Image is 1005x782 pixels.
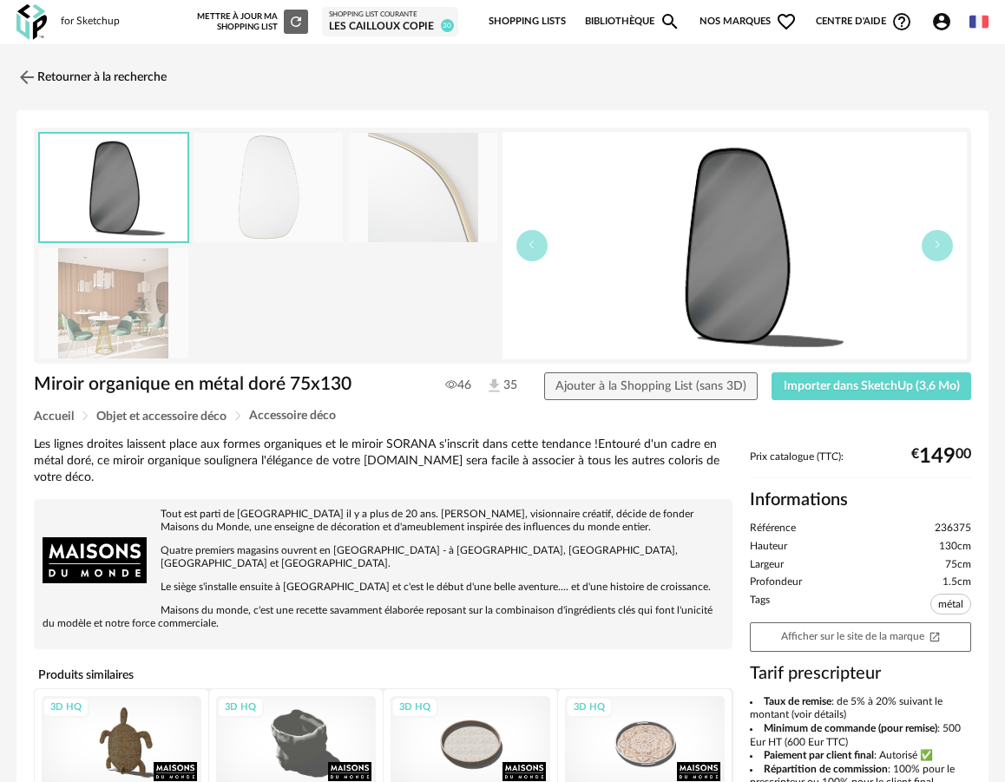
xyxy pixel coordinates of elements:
[96,411,227,423] span: Objet et accessoire déco
[969,12,989,31] img: fr
[34,410,971,423] div: Breadcrumb
[485,377,503,395] img: Téléchargements
[43,581,724,594] p: Le siège s'installe ensuite à [GEOGRAPHIC_DATA] et c'est le début d'une belle aventure.... et d'u...
[750,695,971,722] li: : de 5% à 20% suivant le montant (voir détails)
[43,508,147,612] img: brand logo
[764,696,831,706] b: Taux de remise
[750,594,770,618] span: Tags
[931,11,952,32] span: Account Circle icon
[750,749,971,763] li: : Autorisé ✅
[502,132,967,359] img: thumbnail.png
[750,558,784,572] span: Largeur
[39,248,188,358] img: miroir-organique-en-metal-dore-75x130-1000-7-10-236375_5.jpg
[16,58,167,96] a: Retourner à la recherche
[43,544,724,570] p: Quatre premiers magasins ouvrent en [GEOGRAPHIC_DATA] - à [GEOGRAPHIC_DATA], [GEOGRAPHIC_DATA], [...
[34,437,732,486] div: Les lignes droites laissent place aux formes organiques et le miroir SORANA s'inscrit dans cette ...
[43,604,724,630] p: Maisons du monde, c'est une recette savamment élaborée reposant sur la combinaison d'ingrédients ...
[750,450,971,479] div: Prix catalogue (TTC):
[700,3,797,40] span: Nos marques
[194,133,343,243] img: miroir-organique-en-metal-dore-75x130-1000-7-10-236375_1.jpg
[329,10,451,19] div: Shopping List courante
[784,380,960,392] span: Importer dans SketchUp (3,6 Mo)
[930,594,971,614] span: métal
[61,15,120,29] div: for Sketchup
[34,372,414,396] h1: Miroir organique en métal doré 75x130
[931,11,960,32] span: Account Circle icon
[764,750,874,760] b: Paiement par client final
[929,630,941,641] span: Open In New icon
[935,522,971,536] span: 236375
[544,372,759,400] button: Ajouter à la Shopping List (sans 3D)
[43,697,89,719] div: 3D HQ
[217,697,264,719] div: 3D HQ
[943,575,971,589] span: 1.5cm
[34,411,74,423] span: Accueil
[750,662,971,685] h3: Tarif prescripteur
[919,450,956,463] span: 149
[939,540,971,554] span: 130cm
[349,133,498,243] img: miroir-organique-en-metal-dore-75x130-1000-7-10-236375_3.jpg
[764,764,888,774] b: Répartition de commission
[16,67,37,88] img: svg+xml;base64,PHN2ZyB3aWR0aD0iMjQiIGhlaWdodD0iMjQiIHZpZXdCb3g9IjAgMCAyNCAyNCIgZmlsbD0ibm9uZSIgeG...
[34,663,732,687] h4: Produits similaires
[750,622,971,652] a: Afficher sur le site de la marqueOpen In New icon
[16,4,47,40] img: OXP
[911,450,971,463] div: € 00
[764,723,937,733] b: Minimum de commande (pour remise)
[945,558,971,572] span: 75cm
[750,540,787,554] span: Hauteur
[816,11,912,32] span: Centre d'aideHelp Circle Outline icon
[43,508,724,534] p: Tout est parti de [GEOGRAPHIC_DATA] il y a plus de 20 ans. [PERSON_NAME], visionnaire créatif, dé...
[329,10,451,33] a: Shopping List courante LES CAILLOUX copie 30
[660,11,680,32] span: Magnify icon
[772,372,971,400] button: Importer dans SketchUp (3,6 Mo)
[40,134,187,242] img: thumbnail.png
[441,19,454,32] span: 30
[329,20,451,34] div: LES CAILLOUX copie
[585,3,680,40] a: BibliothèqueMagnify icon
[489,3,566,40] a: Shopping Lists
[750,489,971,511] h2: Informations
[750,522,796,536] span: Référence
[750,575,802,589] span: Profondeur
[485,377,514,395] span: 35
[391,697,438,719] div: 3D HQ
[776,11,797,32] span: Heart Outline icon
[249,410,336,422] span: Accessoire déco
[445,378,471,393] span: 46
[750,722,971,749] li: : 500 Eur HT (600 Eur TTC)
[891,11,912,32] span: Help Circle Outline icon
[555,380,746,392] span: Ajouter à la Shopping List (sans 3D)
[288,17,304,26] span: Refresh icon
[566,697,613,719] div: 3D HQ
[197,10,308,34] div: Mettre à jour ma Shopping List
